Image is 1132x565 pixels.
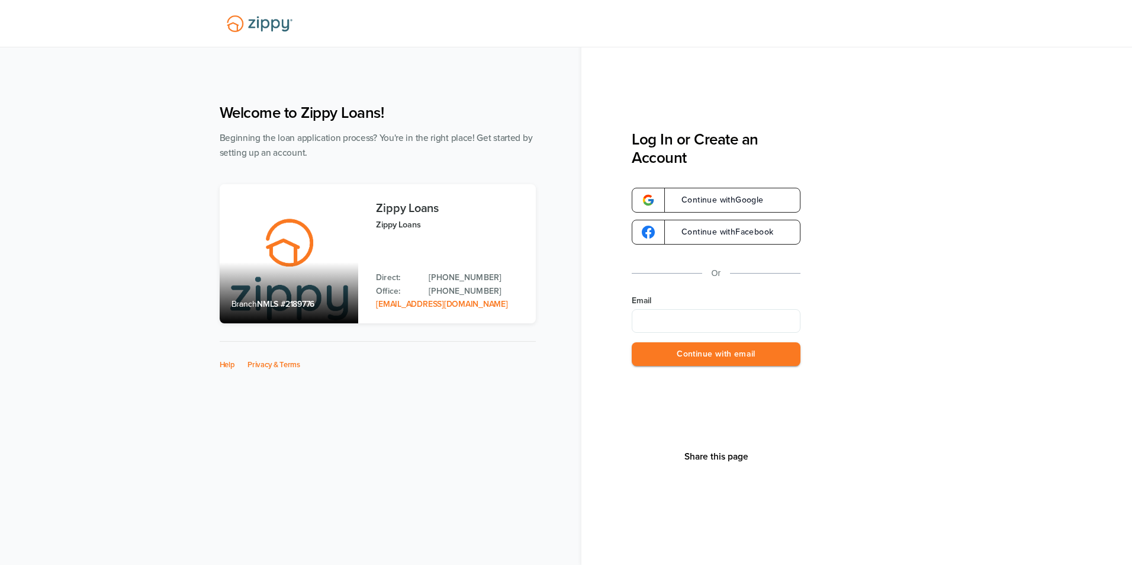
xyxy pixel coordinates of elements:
[632,188,800,213] a: google-logoContinue withGoogle
[632,295,800,307] label: Email
[429,271,523,284] a: Direct Phone: 512-975-2947
[670,228,773,236] span: Continue with Facebook
[642,226,655,239] img: google-logo
[712,266,721,281] p: Or
[376,285,417,298] p: Office:
[632,220,800,245] a: google-logoContinue withFacebook
[376,271,417,284] p: Direct:
[376,202,523,215] h3: Zippy Loans
[231,299,258,309] span: Branch
[220,10,300,37] img: Lender Logo
[681,451,752,463] button: Share This Page
[670,196,764,204] span: Continue with Google
[376,218,523,232] p: Zippy Loans
[220,133,533,158] span: Beginning the loan application process? You're in the right place! Get started by setting up an a...
[220,360,235,370] a: Help
[257,299,314,309] span: NMLS #2189776
[632,130,800,167] h3: Log In or Create an Account
[429,285,523,298] a: Office Phone: 512-975-2947
[642,194,655,207] img: google-logo
[632,309,800,333] input: Email Address
[220,104,536,122] h1: Welcome to Zippy Loans!
[376,299,507,309] a: Email Address: zippyguide@zippymh.com
[247,360,300,370] a: Privacy & Terms
[632,342,800,367] button: Continue with email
